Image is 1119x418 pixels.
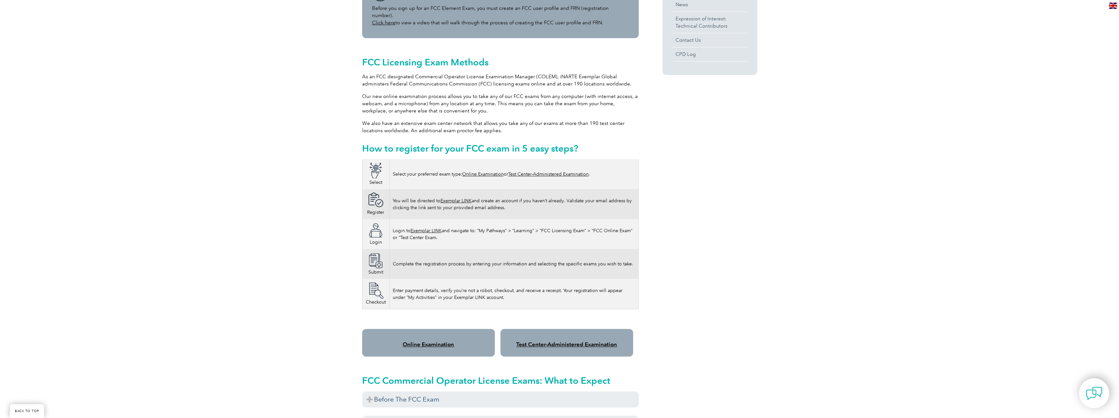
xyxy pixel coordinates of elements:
[508,171,589,177] a: Test Center-Administered Examination
[672,33,747,47] a: Contact Us
[362,219,389,249] td: Login
[403,341,454,348] a: Online Examination
[389,189,638,219] td: You will be directed to and create an account if you haven’t already. Validate your email address...
[362,189,389,219] td: Register
[372,5,629,26] p: Before you sign up for an FCC Element Exam, you must create an FCC user profile and FRN (registra...
[389,249,638,279] td: Complete the registration process by entering your information and selecting the specific exams y...
[362,391,639,407] h3: Before The FCC Exam
[362,57,639,67] h2: FCC Licensing Exam Methods
[672,12,747,33] a: Expression of Interest:Technical Contributors
[362,73,639,87] p: As an FCC designated Commercial Operator License Examination Manager (COLEM), iNARTE Exemplar Glo...
[411,228,442,234] a: Exemplar LINK
[389,159,638,189] td: Select your preferred exam type: or .
[362,143,639,154] h2: How to register for your FCC exam in 5 easy steps?
[1086,385,1102,402] img: contact-chat.png
[389,219,638,249] td: Login to and navigate to: “My Pathways” > “Learning” > “FCC Licensing Exam” > “FCC Online Exam” o...
[10,404,44,418] a: BACK TO TOP
[440,198,472,204] a: Exemplar LINK
[362,120,639,134] p: We also have an extensive exam center network that allows you take any of our exams at more than ...
[1109,3,1117,9] img: en
[362,249,389,279] td: Submit
[672,47,747,61] a: CPD Log
[362,375,639,386] h2: FCC Commercial Operator License Exams: What to Expect
[362,159,389,189] td: Select
[362,93,639,114] p: Our new online examination process allows you to take any of our FCC exams from any computer (wit...
[516,341,617,348] a: Test Center-Administered Examination
[462,171,504,177] a: Online Examination
[389,279,638,309] td: Enter payment details, verify you’re not a robot, checkout, and receive a receipt. Your registrat...
[362,279,389,309] td: Checkout
[372,20,395,26] a: Click here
